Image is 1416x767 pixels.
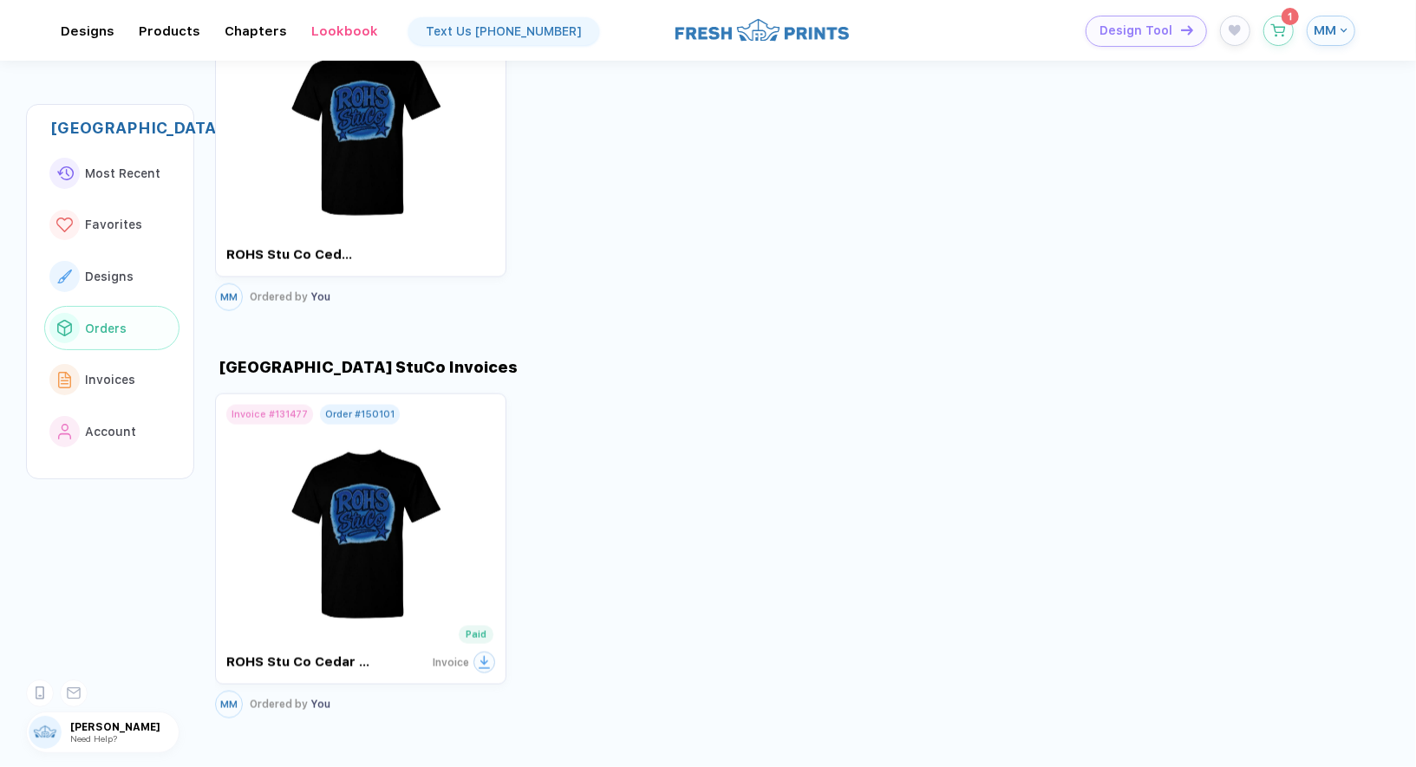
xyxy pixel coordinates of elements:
[225,23,287,39] div: ChaptersToggle dropdown menu chapters
[51,119,179,137] div: Royal Oak High School StuCo
[85,166,160,180] span: Most Recent
[44,306,179,351] button: link to iconOrders
[61,23,114,39] div: DesignsToggle dropdown menu
[264,22,459,225] img: 1745628913816mbqsr_nt_front.jpeg
[70,733,117,744] span: Need Help?
[215,283,243,310] button: MM
[1282,8,1299,25] sup: 1
[44,203,179,248] button: link to iconFavorites
[85,425,136,439] span: Account
[311,23,378,39] div: Lookbook
[85,218,142,231] span: Favorites
[44,409,179,454] button: link to iconAccount
[57,270,72,283] img: link to icon
[250,290,308,302] span: Ordered by
[58,424,72,439] img: link to icon
[1181,25,1193,35] img: icon
[56,166,74,181] img: link to icon
[408,17,599,45] a: Text Us [PHONE_NUMBER]
[44,254,179,299] button: link to iconDesigns
[325,409,395,420] div: Order # 150101
[250,699,330,711] div: You
[139,23,200,39] div: ProductsToggle dropdown menu
[232,409,308,420] div: Invoice # 131477
[56,218,73,232] img: link to icon
[215,393,506,718] div: Invoice #131477Order #150101ROHS Stu Co Cedar point shirtsPaidInvoiceMMOrdered by You
[220,291,238,302] span: MM
[250,699,308,711] span: Ordered by
[44,357,179,402] button: link to iconInvoices
[1086,16,1207,47] button: Design Toolicon
[226,247,356,263] div: ROHS Stu Co Cedar point shirts
[215,691,243,718] button: MM
[85,322,127,335] span: Orders
[220,699,238,711] span: MM
[44,151,179,196] button: link to iconMost Recent
[426,24,582,38] div: Text Us [PHONE_NUMBER]
[29,716,62,749] img: user profile
[215,358,518,376] div: [GEOGRAPHIC_DATA] StuCo Invoices
[85,373,135,387] span: Invoices
[1314,23,1336,38] span: MM
[57,320,72,335] img: link to icon
[70,721,179,733] span: [PERSON_NAME]
[675,16,849,43] img: logo
[58,372,72,388] img: link to icon
[264,425,459,628] img: 1745628913816mbqsr_nt_front.jpeg
[433,657,469,669] span: Invoice
[1288,11,1292,22] span: 1
[1100,23,1172,38] span: Design Tool
[311,23,378,39] div: LookbookToggle dropdown menu chapters
[250,290,330,302] div: You
[1307,16,1355,46] button: MM
[85,270,134,283] span: Designs
[226,654,371,670] div: ROHS Stu Co Cedar point shirts
[466,629,486,640] div: Paid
